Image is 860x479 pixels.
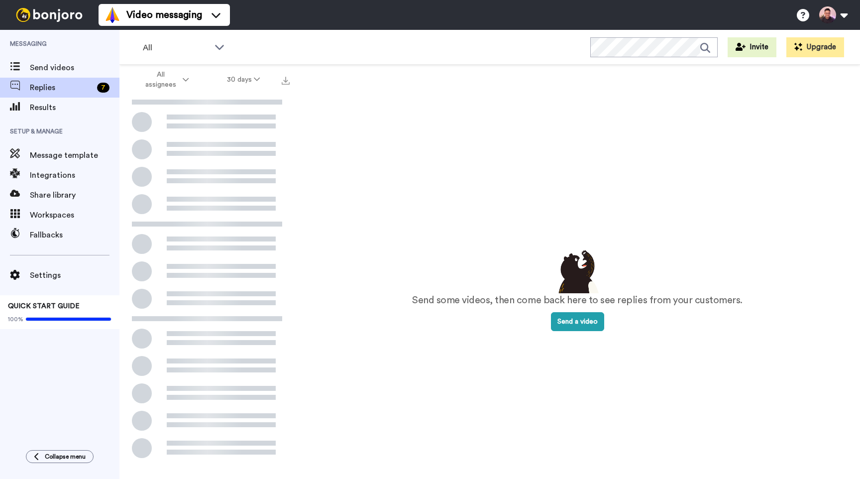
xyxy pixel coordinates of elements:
[97,83,109,93] div: 7
[208,71,279,89] button: 30 days
[30,82,93,94] span: Replies
[8,303,80,310] span: QUICK START GUIDE
[30,149,119,161] span: Message template
[30,189,119,201] span: Share library
[105,7,120,23] img: vm-color.svg
[121,66,208,94] button: All assignees
[140,70,181,90] span: All assignees
[8,315,23,323] span: 100%
[552,247,602,293] img: results-emptystates.png
[30,169,119,181] span: Integrations
[30,269,119,281] span: Settings
[30,229,119,241] span: Fallbacks
[45,453,86,461] span: Collapse menu
[412,293,743,308] p: Send some videos, then come back here to see replies from your customers.
[282,77,290,85] img: export.svg
[30,62,119,74] span: Send videos
[279,72,293,87] button: Export all results that match these filters now.
[30,102,119,114] span: Results
[786,37,844,57] button: Upgrade
[728,37,776,57] button: Invite
[551,318,604,325] a: Send a video
[30,209,119,221] span: Workspaces
[143,42,210,54] span: All
[551,312,604,331] button: Send a video
[26,450,94,463] button: Collapse menu
[126,8,202,22] span: Video messaging
[12,8,87,22] img: bj-logo-header-white.svg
